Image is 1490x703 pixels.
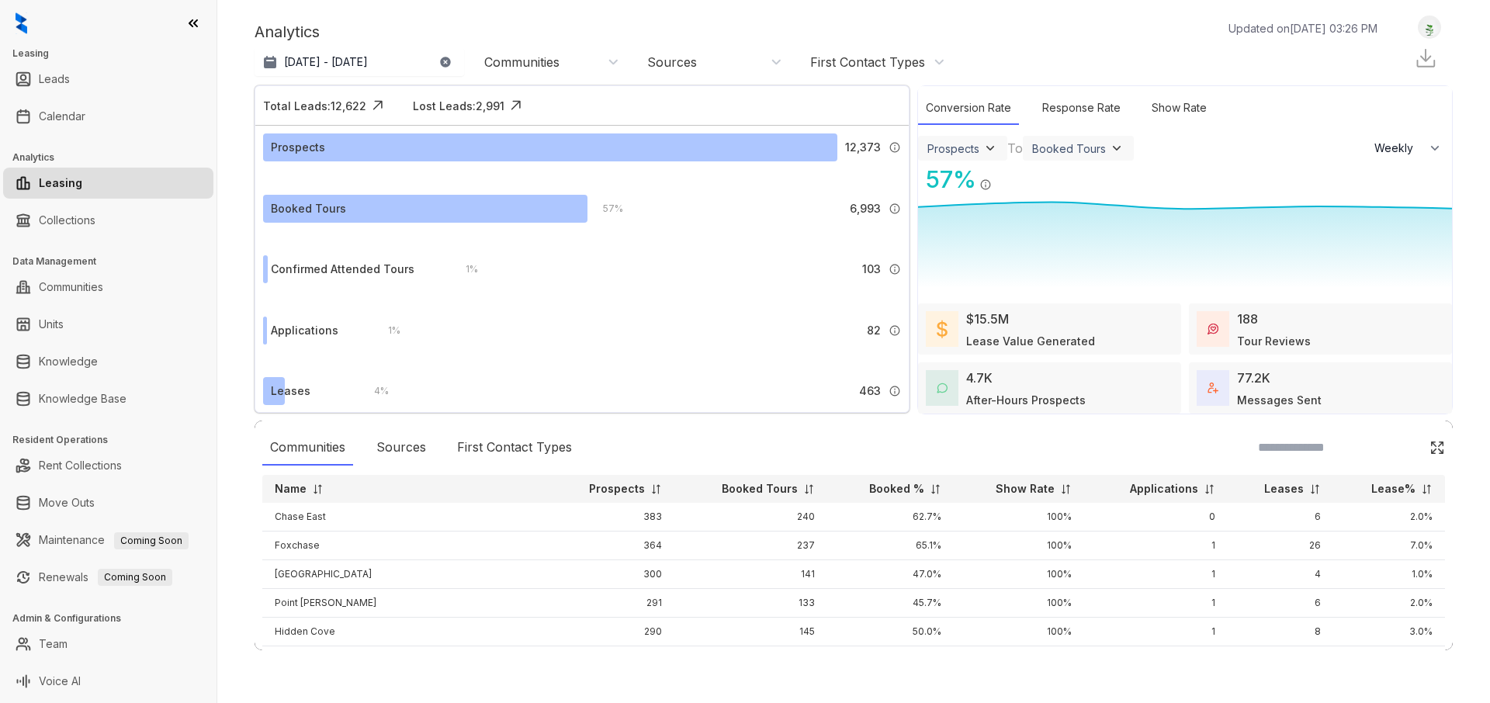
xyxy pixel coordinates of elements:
td: 273 [547,646,674,675]
li: Maintenance [3,525,213,556]
td: 3.0% [1333,618,1445,646]
img: LeaseValue [937,320,948,338]
div: Lost Leads: 2,991 [413,98,504,114]
a: Move Outs [39,487,95,518]
div: First Contact Types [810,54,925,71]
td: 300 [547,560,674,589]
a: Leads [39,64,70,95]
td: 133 [674,589,827,618]
a: RenewalsComing Soon [39,562,172,593]
div: $15.5M [966,310,1009,328]
div: Confirmed Attended Tours [271,261,414,278]
td: [GEOGRAPHIC_DATA] [262,646,547,675]
td: Chase East [262,503,547,532]
td: Foxchase [262,532,547,560]
a: Knowledge Base [39,383,126,414]
div: 77.2K [1237,369,1270,387]
span: 103 [862,261,881,278]
span: Coming Soon [98,569,172,586]
td: [GEOGRAPHIC_DATA] [262,560,547,589]
td: 206 [674,646,827,675]
img: sorting [803,483,815,495]
td: 100% [954,503,1085,532]
img: SearchIcon [1397,441,1410,454]
td: 141 [674,560,827,589]
div: Show Rate [1144,92,1215,125]
p: Leases [1264,481,1304,497]
div: Leases [271,383,310,400]
p: Show Rate [996,481,1055,497]
span: 6,993 [850,200,881,217]
div: 188 [1237,310,1258,328]
img: Click Icon [992,164,1015,188]
p: Updated on [DATE] 03:26 PM [1228,20,1377,36]
td: 47.0% [827,560,953,589]
td: 240 [674,503,827,532]
td: 100% [954,532,1085,560]
div: Sources [369,430,434,466]
img: AfterHoursConversations [937,383,948,394]
img: sorting [1204,483,1215,495]
span: 82 [867,322,881,339]
div: Response Rate [1034,92,1128,125]
td: 75.5% [827,646,953,675]
img: sorting [1309,483,1321,495]
img: Info [979,178,992,191]
img: sorting [650,483,662,495]
p: [DATE] - [DATE] [284,54,368,70]
h3: Leasing [12,47,217,61]
a: Collections [39,205,95,236]
h3: Analytics [12,151,217,164]
td: 0 [1084,503,1227,532]
div: 57 % [918,162,976,197]
a: Communities [39,272,103,303]
img: Info [889,385,901,397]
td: 7.0% [1333,532,1445,560]
li: Voice AI [3,666,213,697]
td: 2.0% [1333,503,1445,532]
div: Booked Tours [271,200,346,217]
td: Hidden Cove [262,618,547,646]
img: Click Icon [366,94,390,117]
div: Conversion Rate [918,92,1019,125]
a: Units [39,309,64,340]
td: 237 [674,532,827,560]
img: Click Icon [504,94,528,117]
img: TourReviews [1208,324,1218,334]
img: sorting [1421,483,1433,495]
li: Calendar [3,101,213,132]
td: 1 [1084,532,1227,560]
div: Tour Reviews [1237,333,1311,349]
img: ViewFilterArrow [1109,140,1124,156]
td: 1 [1084,560,1227,589]
div: 4.7K [966,369,993,387]
td: 65.1% [827,532,953,560]
div: Communities [262,430,353,466]
li: Communities [3,272,213,303]
div: Lease Value Generated [966,333,1095,349]
p: Prospects [589,481,645,497]
td: 1 [1084,618,1227,646]
div: Total Leads: 12,622 [263,98,366,114]
p: Name [275,481,307,497]
div: 1 % [450,261,478,278]
td: 100% [954,646,1085,675]
span: 12,373 [845,139,881,156]
td: 26 [1228,532,1333,560]
h3: Resident Operations [12,433,217,447]
div: 1 % [372,322,400,339]
td: 45.7% [827,589,953,618]
li: Knowledge Base [3,383,213,414]
td: Point [PERSON_NAME] [262,589,547,618]
img: sorting [312,483,324,495]
h3: Data Management [12,255,217,268]
img: Info [889,141,901,154]
td: 100% [954,618,1085,646]
li: Collections [3,205,213,236]
p: Booked Tours [722,481,798,497]
a: Rent Collections [39,450,122,481]
img: Info [889,324,901,337]
li: Move Outs [3,487,213,518]
a: Team [39,629,68,660]
td: 4 [1228,560,1333,589]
